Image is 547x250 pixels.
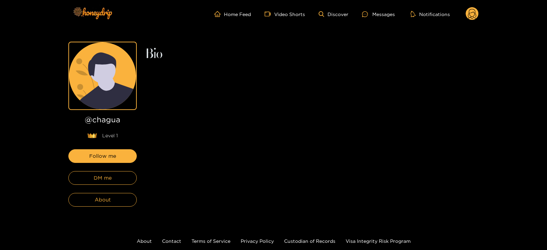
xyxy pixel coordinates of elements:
[162,238,181,244] a: Contact
[284,238,335,244] a: Custodian of Records
[265,11,274,17] span: video-camera
[95,196,111,204] span: About
[68,193,137,207] button: About
[265,11,305,17] a: Video Shorts
[102,132,118,139] span: Level 1
[87,133,97,138] img: lavel grade
[94,174,112,182] span: DM me
[214,11,224,17] span: home
[241,238,274,244] a: Privacy Policy
[409,11,452,17] button: Notifications
[346,238,411,244] a: Visa Integrity Risk Program
[137,238,152,244] a: About
[68,149,137,163] button: Follow me
[191,238,230,244] a: Terms of Service
[145,48,479,60] h2: Bio
[319,11,348,17] a: Discover
[214,11,251,17] a: Home Feed
[89,152,116,160] span: Follow me
[68,171,137,185] button: DM me
[68,115,137,127] h1: @ chagua
[362,10,395,18] div: Messages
